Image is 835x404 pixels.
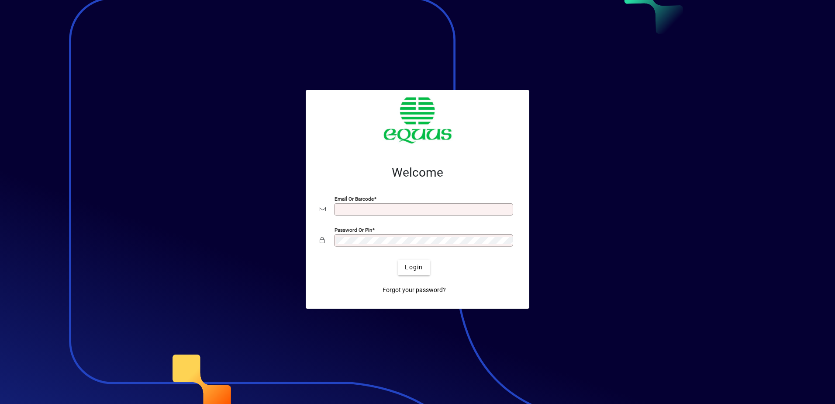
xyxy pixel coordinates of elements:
span: Forgot your password? [383,286,446,295]
h2: Welcome [320,165,515,180]
span: Login [405,263,423,272]
a: Forgot your password? [379,282,449,298]
mat-label: Password or Pin [335,226,372,233]
button: Login [398,260,430,275]
mat-label: Email or Barcode [335,195,374,202]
